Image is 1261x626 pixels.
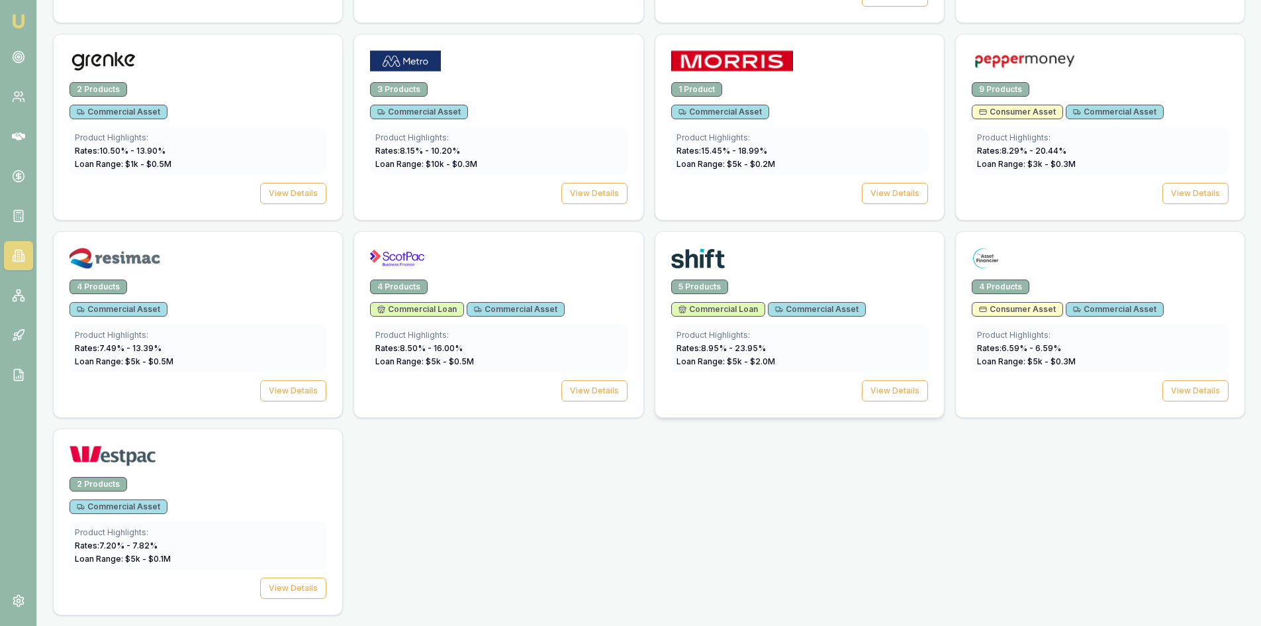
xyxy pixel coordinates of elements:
span: Rates: 8.95 % - 23.95 % [677,343,766,353]
a: Shift logo5 ProductsCommercial LoanCommercial AssetProduct Highlights:Rates:8.95% - 23.95%Loan Ra... [655,231,945,418]
img: Morris Finance logo [671,50,794,72]
span: Consumer Asset [979,304,1056,315]
a: Grenke logo2 ProductsCommercial AssetProduct Highlights:Rates:10.50% - 13.90%Loan Range: $1k - $0... [53,34,343,221]
button: View Details [1162,183,1229,204]
button: View Details [862,183,928,204]
div: Product Highlights: [375,330,622,340]
img: Metro Finance logo [370,50,441,72]
span: Commercial Asset [1073,107,1156,117]
button: View Details [862,380,928,401]
span: Rates: 8.50 % - 16.00 % [375,343,463,353]
a: Morris Finance logo1 ProductCommercial AssetProduct Highlights:Rates:15.45% - 18.99%Loan Range: $... [655,34,945,221]
span: Loan Range: $ 5 k - $ 0.3 M [977,356,1076,366]
a: The Asset Financier logo4 ProductsConsumer AssetCommercial AssetProduct Highlights:Rates:6.59% - ... [955,231,1245,418]
span: Loan Range: $ 1 k - $ 0.5 M [75,159,171,169]
span: Commercial Loan [377,304,457,315]
div: Product Highlights: [677,330,923,340]
button: View Details [561,183,628,204]
a: Resimac logo4 ProductsCommercial AssetProduct Highlights:Rates:7.49% - 13.39%Loan Range: $5k - $0... [53,231,343,418]
img: emu-icon-u.png [11,13,26,29]
span: Loan Range: $ 5 k - $ 0.2 M [677,159,775,169]
button: View Details [260,380,326,401]
div: Product Highlights: [75,132,321,143]
span: Rates: 10.50 % - 13.90 % [75,146,165,156]
span: Loan Range: $ 5 k - $ 0.1 M [75,554,171,564]
span: Loan Range: $ 10 k - $ 0.3 M [375,159,477,169]
img: Pepper Money logo [972,50,1078,72]
span: Rates: 8.29 % - 20.44 % [977,146,1066,156]
span: Rates: 8.15 % - 10.20 % [375,146,460,156]
span: Loan Range: $ 5 k - $ 2.0 M [677,356,775,366]
a: Metro Finance logo3 ProductsCommercial AssetProduct Highlights:Rates:8.15% - 10.20%Loan Range: $1... [353,34,643,221]
span: Rates: 7.20 % - 7.82 % [75,541,158,550]
span: Loan Range: $ 5 k - $ 0.5 M [375,356,474,366]
span: Commercial Asset [77,304,160,315]
img: Grenke logo [70,50,138,72]
span: Commercial Asset [474,304,557,315]
span: Loan Range: $ 3 k - $ 0.3 M [977,159,1076,169]
span: Rates: 7.49 % - 13.39 % [75,343,162,353]
span: Rates: 6.59 % - 6.59 % [977,343,1061,353]
div: Product Highlights: [977,132,1223,143]
span: Commercial Asset [377,107,461,117]
img: Westpac logo [70,445,156,466]
button: View Details [561,380,628,401]
span: Commercial Asset [77,501,160,512]
span: Loan Range: $ 5 k - $ 0.5 M [75,356,173,366]
img: Resimac logo [70,248,160,269]
img: Shift logo [671,248,725,269]
a: Westpac logo2 ProductsCommercial AssetProduct Highlights:Rates:7.20% - 7.82%Loan Range: $5k - $0.... [53,429,343,615]
div: Product Highlights: [75,330,321,340]
div: Product Highlights: [375,132,622,143]
div: 5 Products [671,280,728,294]
div: 2 Products [70,82,127,97]
img: The Asset Financier logo [972,248,1000,269]
div: 1 Product [671,82,722,97]
a: Pepper Money logo9 ProductsConsumer AssetCommercial AssetProduct Highlights:Rates:8.29% - 20.44%L... [955,34,1245,221]
div: 3 Products [370,82,428,97]
div: 4 Products [70,280,127,294]
div: 9 Products [972,82,1029,97]
span: Commercial Asset [1073,304,1156,315]
div: 2 Products [70,477,127,492]
span: Commercial Asset [678,107,762,117]
button: View Details [260,578,326,599]
div: 4 Products [370,280,428,294]
div: Product Highlights: [677,132,923,143]
span: Commercial Asset [77,107,160,117]
div: Product Highlights: [977,330,1223,340]
span: Consumer Asset [979,107,1056,117]
span: Commercial Asset [775,304,859,315]
div: Product Highlights: [75,527,321,538]
button: View Details [260,183,326,204]
span: Rates: 15.45 % - 18.99 % [677,146,767,156]
div: 4 Products [972,280,1029,294]
button: View Details [1162,380,1229,401]
a: ScotPac logo4 ProductsCommercial LoanCommercial AssetProduct Highlights:Rates:8.50% - 16.00%Loan ... [353,231,643,418]
span: Commercial Loan [678,304,758,315]
img: ScotPac logo [370,248,424,269]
